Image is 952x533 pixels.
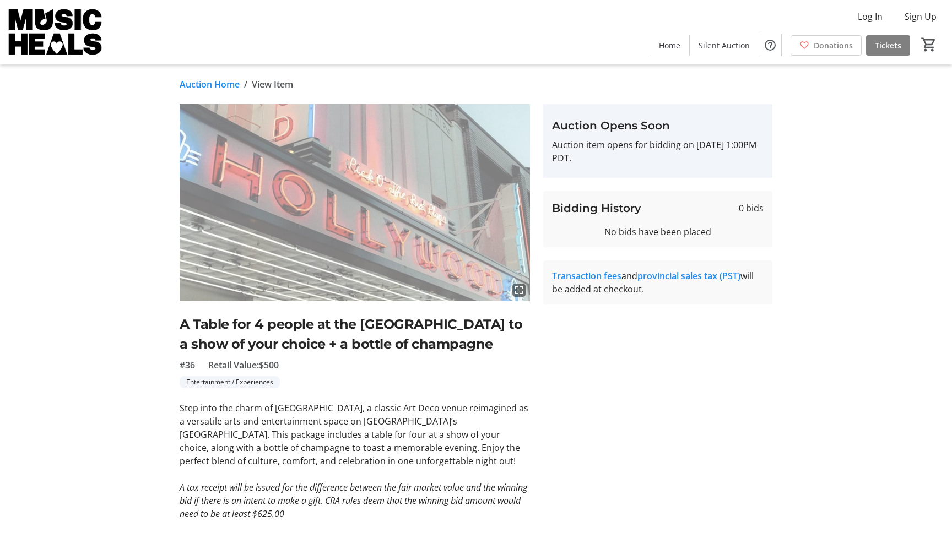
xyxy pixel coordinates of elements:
button: Help [759,34,781,56]
span: #36 [180,358,195,372]
img: Image [180,104,530,301]
a: provincial sales tax (PST) [637,270,740,282]
img: Music Heals Charitable Foundation's Logo [7,4,105,59]
p: Auction item opens for bidding on [DATE] 1:00PM PDT. [552,138,764,165]
mat-icon: fullscreen [512,284,526,297]
a: Auction Home [180,78,240,91]
p: Step into the charm of [GEOGRAPHIC_DATA], a classic Art Deco venue reimagined as a versatile arts... [180,401,530,467]
a: Home [650,35,689,56]
h3: Bidding History [552,200,641,216]
a: Tickets [866,35,910,56]
a: Transaction fees [552,270,621,282]
span: Log In [858,10,883,23]
span: Tickets [875,40,901,51]
span: View Item [252,78,293,91]
span: / [244,78,247,91]
span: Silent Auction [699,40,750,51]
span: Donations [814,40,853,51]
h2: A Table for 4 people at the [GEOGRAPHIC_DATA] to a show of your choice + a bottle of champagne [180,314,530,354]
span: Sign Up [905,10,937,23]
span: 0 bids [739,202,764,215]
h3: Auction Opens Soon [552,117,764,134]
a: Donations [791,35,862,56]
div: and will be added at checkout. [552,269,764,296]
tr-label-badge: Entertainment / Experiences [180,376,280,388]
div: No bids have been placed [552,225,764,238]
button: Sign Up [896,8,945,25]
span: Retail Value: $500 [208,358,279,372]
button: Log In [849,8,891,25]
em: A tax receipt will be issued for the difference between the fair market value and the winning bid... [180,481,527,520]
span: Home [659,40,680,51]
button: Cart [919,35,939,55]
a: Silent Auction [690,35,759,56]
